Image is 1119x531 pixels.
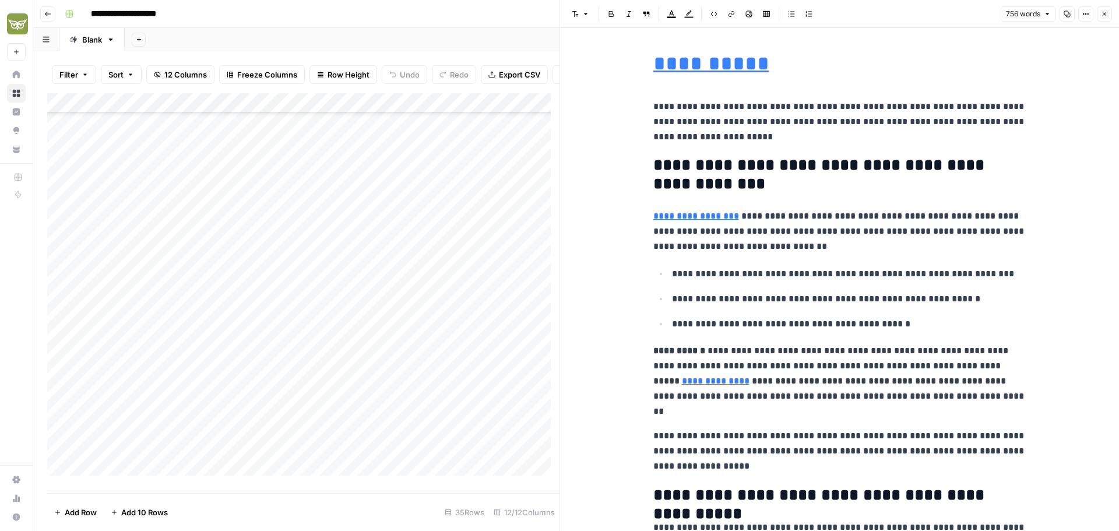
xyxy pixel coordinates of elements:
button: Freeze Columns [219,65,305,84]
a: Settings [7,470,26,489]
div: 35 Rows [440,503,489,522]
a: Your Data [7,140,26,159]
a: Blank [59,28,125,51]
span: Add Row [65,507,97,518]
img: Evergreen Media Logo [7,13,28,34]
button: 756 words [1001,6,1056,22]
a: Browse [7,84,26,103]
button: Export CSV [481,65,548,84]
span: Row Height [328,69,370,80]
span: Filter [59,69,78,80]
a: Usage [7,489,26,508]
div: Blank [82,34,102,45]
button: Row Height [309,65,377,84]
a: Home [7,65,26,84]
span: Export CSV [499,69,540,80]
button: Add Row [47,503,104,522]
span: Add 10 Rows [121,507,168,518]
span: Freeze Columns [237,69,297,80]
button: Help + Support [7,508,26,526]
button: Filter [52,65,96,84]
button: Workspace: Evergreen Media [7,9,26,38]
button: Sort [101,65,142,84]
a: Opportunities [7,121,26,140]
a: Insights [7,103,26,121]
div: 12/12 Columns [489,503,559,522]
span: Undo [400,69,420,80]
span: Redo [450,69,469,80]
button: Redo [432,65,476,84]
span: 12 Columns [164,69,207,80]
span: Sort [108,69,124,80]
button: 12 Columns [146,65,214,84]
button: Undo [382,65,427,84]
button: Add 10 Rows [104,503,175,522]
span: 756 words [1006,9,1040,19]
